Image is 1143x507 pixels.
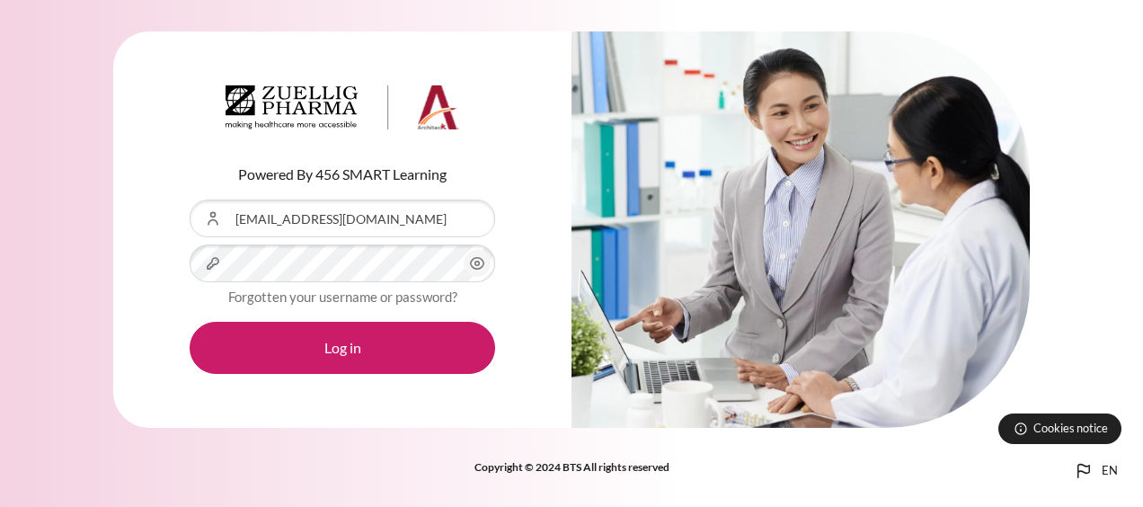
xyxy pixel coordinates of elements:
[226,85,459,138] a: Architeck
[226,85,459,130] img: Architeck
[190,322,495,374] button: Log in
[1102,462,1118,480] span: en
[1066,453,1125,489] button: Languages
[228,289,457,305] a: Forgotten your username or password?
[1033,420,1108,437] span: Cookies notice
[474,460,669,474] strong: Copyright © 2024 BTS All rights reserved
[998,414,1121,444] button: Cookies notice
[190,200,495,237] input: Username or Email Address
[190,164,495,185] p: Powered By 456 SMART Learning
